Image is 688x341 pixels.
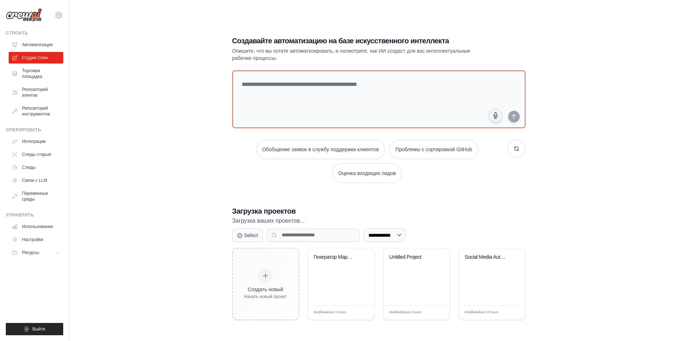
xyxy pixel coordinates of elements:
[389,140,478,159] button: Проблемы с сортировкой GitHub
[6,127,41,132] font: Оперировать
[22,237,43,242] font: Настройки
[22,178,47,183] font: Связи с LLM
[9,65,63,82] a: Торговая площадка
[9,39,63,51] a: Автоматизация
[338,170,396,176] font: Оценка входящих лидов
[6,31,28,36] font: Строить
[6,213,34,218] font: Управлять
[22,224,53,229] font: Использование
[232,207,296,215] font: Загрузка проектов
[9,247,63,258] button: Ресурсы
[232,228,263,242] button: Select
[33,327,46,332] font: Выйти
[314,254,358,261] div: Генератор Маркетингового из ателье
[314,310,346,315] span: Modified about 3 hours
[395,147,472,152] font: Проблемы с сортировкой GitHub
[9,175,63,186] a: Связи с LLM
[9,52,63,64] a: Студия Crew
[508,310,514,315] span: Edit
[22,139,46,144] font: Интеграции
[244,294,287,299] font: Начать новый проект
[22,87,48,98] font: Репозиторий агентов
[22,152,51,157] font: Следы старые
[432,310,438,315] span: Edit
[256,140,385,159] button: Обобщение заявок в службу поддержки клиентов
[465,254,509,261] div: Social Media Automation Manager
[9,221,63,232] a: Использование
[22,250,39,255] font: Ресурсы
[6,8,42,22] img: Логотип
[22,55,48,60] font: Студия Crew
[232,218,305,224] font: Загрузка ваших проектов...
[6,323,63,335] button: Выйти
[22,68,42,79] font: Торговая площадка
[332,163,402,183] button: Оценка входящих лидов
[9,84,63,101] a: Репозиторий агентов
[389,310,421,315] span: Modified about 4 hours
[9,102,63,120] a: Репозиторий инструментов
[22,106,50,117] font: Репозиторий инструментов
[232,48,471,61] font: Опишите, что вы хотите автоматизировать, и посмотрите, как ИИ создаст для вас интеллектуальные ра...
[22,165,36,170] font: Следы
[9,136,63,147] a: Интеграции
[389,254,433,261] div: Untitled Project
[507,140,525,158] button: Получите новые предложения
[248,287,283,292] font: Создать новый
[262,147,379,152] font: Обобщение заявок в службу поддержки клиентов
[232,37,449,45] font: Создавайте автоматизацию на базе искусственного интеллекта
[9,234,63,245] a: Настройки
[9,188,63,205] a: Переменные среды
[465,310,499,315] span: Modified about 19 hours
[22,191,48,202] font: Переменные среды
[9,162,63,173] a: Следы
[489,109,502,122] button: Нажмите, чтобы озвучить свою идею автоматизации
[9,149,63,160] a: Следы старые
[357,310,363,315] span: Edit
[22,42,53,47] font: Автоматизация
